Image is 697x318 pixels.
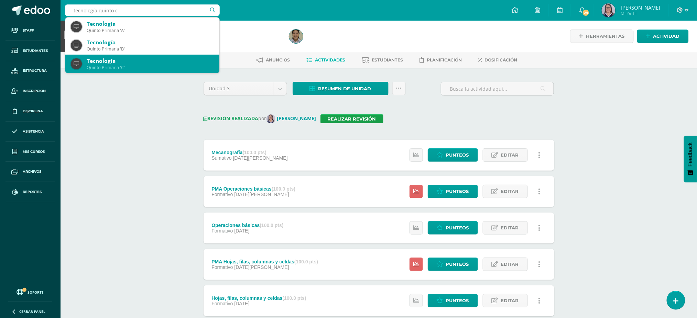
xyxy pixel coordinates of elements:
span: Punteos [446,222,469,234]
span: Formativo [211,192,233,197]
span: Dosificación [485,57,518,63]
div: Quinto Primaria 'C' [87,65,214,70]
a: Punteos [428,148,478,162]
strong: (100.0 pts) [283,295,306,301]
span: [DATE][PERSON_NAME] [235,264,289,270]
span: [PERSON_NAME] [621,4,660,11]
div: Mecanografía [211,150,287,155]
input: Busca un usuario... [65,4,220,16]
div: Quinto Primaria 'A' [87,27,214,33]
span: Disciplina [23,109,43,114]
a: Realizar revisión [320,114,383,123]
img: baa91f7f4dc16cd5eada44db82155663.png [266,114,275,123]
div: Operaciones básicas [211,223,283,228]
span: Editar [501,149,519,161]
strong: (100.0 pts) [272,186,295,192]
span: Asistencia [23,129,44,134]
a: Actividades [307,55,346,66]
button: Feedback - Mostrar encuesta [684,136,697,182]
span: Actividades [315,57,346,63]
strong: REVISIÓN REALIZADA [204,115,259,122]
span: Cerrar panel [19,309,45,314]
a: Resumen de unidad [293,82,389,95]
a: Estudiantes [362,55,403,66]
span: Formativo [211,301,233,306]
span: Soporte [28,290,44,295]
span: Estructura [23,68,47,73]
div: PMA Operaciones básicas [211,186,295,192]
strong: (100.0 pts) [294,259,318,264]
a: Herramientas [570,30,634,43]
span: Resumen de unidad [318,82,371,95]
img: 56e1c66c96ea4a18a96a9e83ec61479c.png [289,30,303,43]
a: Reportes [6,182,55,202]
span: Feedback [687,143,694,167]
img: 748d42d9fff1f6c6ec16339a92392ca2.png [602,3,616,17]
span: [DATE] [235,301,250,306]
span: Unidad 3 [209,82,269,95]
div: PMA Hojas, filas, columnas y celdas [211,259,318,264]
a: Dosificación [479,55,518,66]
div: Tecnología [87,57,214,65]
span: Punteos [446,185,469,198]
span: Estudiantes [372,57,403,63]
a: Punteos [428,185,478,198]
div: Hojas, filas, columnas y celdas [211,295,306,301]
a: Soporte [8,287,52,296]
a: Inscripción [6,81,55,101]
span: Punteos [446,294,469,307]
span: [DATE] [235,228,250,234]
span: Estudiantes [23,48,48,54]
a: [PERSON_NAME] [266,115,320,122]
a: Estructura [6,61,55,81]
span: Actividad [653,30,680,43]
a: Asistencia [6,122,55,142]
div: Tecnología [87,20,214,27]
span: Punteos [446,258,469,271]
span: Inscripción [23,88,46,94]
div: por [204,114,554,123]
span: Anuncios [266,57,290,63]
a: Estudiantes [6,41,55,61]
a: Planificación [420,55,462,66]
a: Archivos [6,162,55,182]
span: Formativo [211,228,233,234]
span: Formativo [211,264,233,270]
span: Archivos [23,169,41,174]
span: Editar [501,294,519,307]
span: 29 [582,9,590,16]
span: Reportes [23,189,42,195]
a: Actividad [637,30,689,43]
a: Unidad 3 [204,82,287,95]
span: Mi Perfil [621,10,660,16]
a: Disciplina [6,101,55,122]
a: Mis cursos [6,142,55,162]
a: Staff [6,21,55,41]
span: Mis cursos [23,149,45,155]
span: [DATE][PERSON_NAME] [233,155,288,161]
div: Tecnología [87,39,214,46]
a: Anuncios [257,55,290,66]
span: Staff [23,28,34,33]
span: Punteos [446,149,469,161]
span: Editar [501,258,519,271]
span: Planificación [427,57,462,63]
span: Editar [501,222,519,234]
div: Quinto Primaria 'B' [87,46,214,52]
strong: [PERSON_NAME] [277,115,316,122]
a: Punteos [428,221,478,235]
strong: (100.0 pts) [243,150,266,155]
span: Herramientas [586,30,625,43]
span: Editar [501,185,519,198]
span: [DATE][PERSON_NAME] [235,192,289,197]
a: Punteos [428,258,478,271]
a: Punteos [428,294,478,307]
span: Sumativo [211,155,231,161]
strong: (100.0 pts) [260,223,283,228]
input: Busca la actividad aquí... [441,82,554,95]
